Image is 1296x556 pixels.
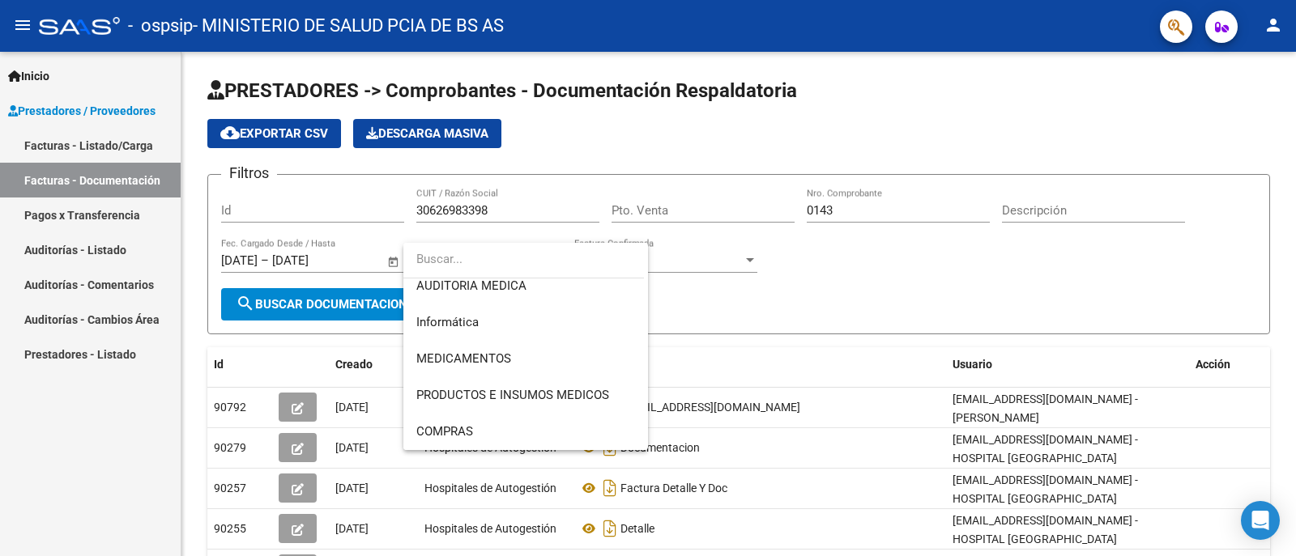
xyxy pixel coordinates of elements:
span: PRODUCTOS E INSUMOS MEDICOS [416,388,609,402]
span: Informática [416,315,479,329]
span: MEDICAMENTOS [416,351,511,366]
span: AUDITORIA MEDICA [416,278,526,293]
span: COMPRAS [416,424,473,439]
div: Open Intercom Messenger [1241,501,1280,540]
